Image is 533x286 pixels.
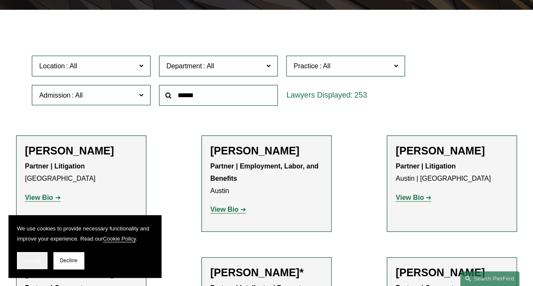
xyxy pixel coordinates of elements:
[17,252,47,269] button: Accept
[25,194,53,201] strong: View Bio
[166,62,202,70] span: Department
[396,163,455,170] strong: Partner | Litigation
[25,160,137,185] p: [GEOGRAPHIC_DATA]
[396,194,431,201] a: View Bio
[460,271,519,286] a: Search this site
[210,206,246,213] a: View Bio
[210,206,238,213] strong: View Bio
[17,224,153,244] p: We use cookies to provide necessary functionality and improve your experience. Read our .
[53,252,84,269] button: Decline
[210,144,323,157] h2: [PERSON_NAME]
[354,91,367,99] span: 253
[396,144,508,157] h2: [PERSON_NAME]
[396,266,508,279] h2: [PERSON_NAME]
[8,215,161,278] section: Cookie banner
[396,160,508,185] p: Austin | [GEOGRAPHIC_DATA]
[39,62,65,70] span: Location
[103,236,136,242] a: Cookie Policy
[24,258,40,264] span: Accept
[39,92,70,99] span: Admission
[60,258,78,264] span: Decline
[210,160,323,197] p: Austin
[210,163,321,182] strong: Partner | Employment, Labor, and Benefits
[396,194,424,201] strong: View Bio
[25,144,137,157] h2: [PERSON_NAME]
[293,62,318,70] span: Practice
[25,163,85,170] strong: Partner | Litigation
[210,266,323,279] h2: [PERSON_NAME]*
[25,194,61,201] a: View Bio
